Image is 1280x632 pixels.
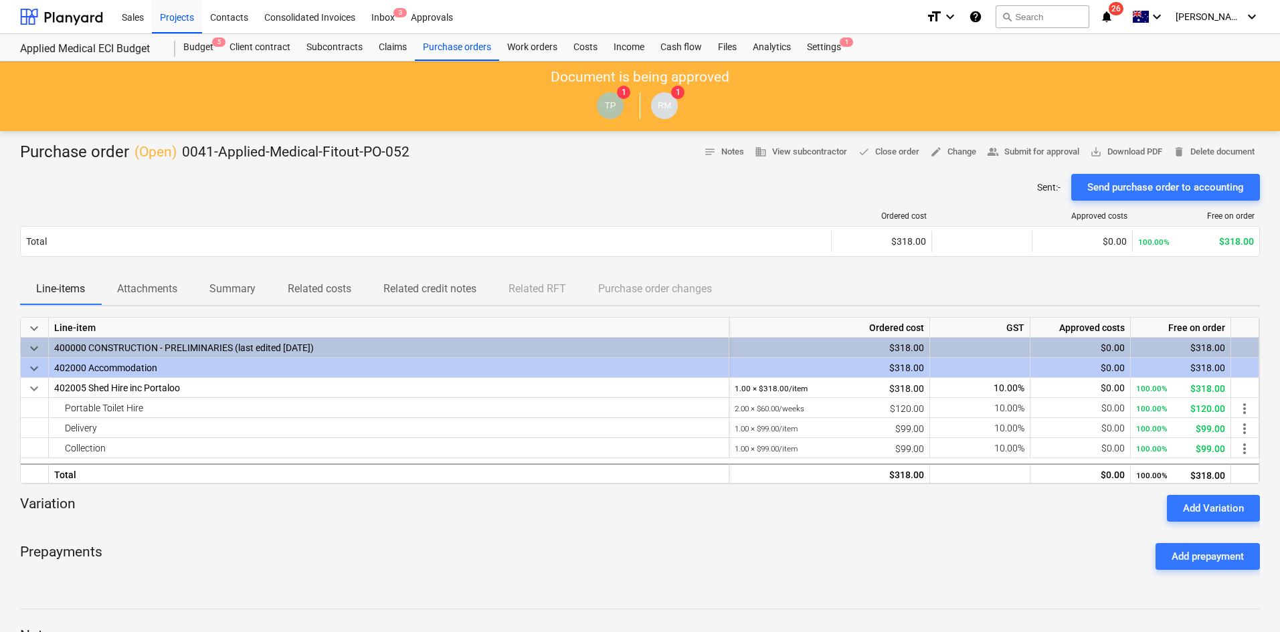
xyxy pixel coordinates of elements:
a: Settings1 [799,34,849,61]
div: Line-item [49,318,729,338]
div: Free on order [1138,211,1255,221]
span: Delete document [1173,144,1255,160]
div: $318.00 [735,378,924,399]
span: 1 [840,37,853,47]
button: Submit for approval [982,142,1085,163]
p: Summary [209,281,256,297]
i: format_size [926,9,942,25]
div: GST [930,318,1030,338]
div: $0.00 [1036,398,1125,418]
span: more_vert [1237,401,1253,417]
div: $318.00 [837,236,926,247]
div: 10.00% [930,378,1030,398]
span: 1 [617,86,630,99]
div: Applied Medical ECI Budget [20,42,159,56]
button: Search [996,5,1089,28]
div: Client contract [221,34,298,61]
div: Approved costs [1030,318,1131,338]
span: 3 [393,8,407,17]
p: Attachments [117,281,177,297]
small: 2.00 × $60.00 / weeks [735,404,804,413]
div: $0.00 [1036,465,1125,485]
button: Download PDF [1085,142,1168,163]
iframe: Chat Widget [1213,568,1280,632]
span: more_vert [1237,421,1253,437]
span: people_alt [987,146,999,158]
p: Related credit notes [383,281,476,297]
i: keyboard_arrow_down [942,9,958,25]
div: Total [26,236,47,247]
div: $99.00 [1136,418,1225,439]
div: Ordered cost [729,318,930,338]
button: Notes [699,142,749,163]
span: Change [930,144,976,160]
span: TP [604,100,616,110]
div: $99.00 [735,418,924,439]
i: notifications [1100,9,1113,25]
div: Portable Toilet Hire [54,398,723,417]
div: Purchase order [20,142,409,163]
small: 1.00 × $318.00 / item [735,384,808,393]
p: Variation [20,495,76,522]
span: 26 [1109,2,1123,15]
button: Delete document [1168,142,1260,163]
span: keyboard_arrow_down [26,340,42,356]
a: Costs [565,34,606,61]
div: $318.00 [735,465,924,485]
small: 100.00% [1136,404,1168,413]
span: keyboard_arrow_down [26,381,42,397]
div: Budget [175,34,221,61]
span: notes [704,146,716,158]
span: 1 [671,86,684,99]
div: $99.00 [1136,438,1225,459]
span: Notes [704,144,744,160]
div: 10.00% [930,398,1030,418]
p: Prepayments [20,543,102,570]
button: Add prepayment [1156,543,1260,570]
small: 100.00% [1136,444,1168,453]
div: $318.00 [735,338,924,358]
small: 1.00 × $99.00 / item [735,444,798,453]
span: business [755,146,767,158]
a: Claims [371,34,415,61]
div: $318.00 [735,358,924,378]
small: 1.00 × $99.00 / item [735,424,798,433]
div: $99.00 [735,438,924,459]
div: $0.00 [1036,418,1125,438]
p: Line-items [36,281,85,297]
div: Approved costs [1038,211,1127,221]
span: Close order [858,144,919,160]
div: $318.00 [1136,338,1225,358]
div: $120.00 [1136,398,1225,419]
a: Income [606,34,652,61]
span: more_vert [1237,441,1253,457]
a: Budget5 [175,34,221,61]
span: done [858,146,870,158]
button: Send purchase order to accounting [1071,174,1260,201]
span: keyboard_arrow_down [26,360,42,377]
small: 100.00% [1136,424,1168,433]
p: ( Open ) [134,143,177,162]
div: $0.00 [1036,438,1125,458]
span: edit [930,146,942,158]
button: Add Variation [1167,495,1260,522]
span: Submit for approval [987,144,1079,160]
div: $0.00 [1038,236,1127,247]
span: save_alt [1090,146,1102,158]
div: 402000 Accommodation [54,358,723,377]
div: 400000 CONSTRUCTION - PRELIMINARIES (last edited 12 May 2025) [54,338,723,357]
div: Work orders [499,34,565,61]
span: View subcontractor [755,144,847,160]
a: Analytics [745,34,799,61]
small: 100.00% [1136,471,1168,480]
small: 100.00% [1136,384,1168,393]
span: 5 [212,37,225,47]
a: Files [710,34,745,61]
i: keyboard_arrow_down [1244,9,1260,25]
span: 402005 Shed Hire inc Portaloo [54,383,180,393]
div: $0.00 [1036,338,1125,358]
p: Document is being approved [551,68,729,87]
